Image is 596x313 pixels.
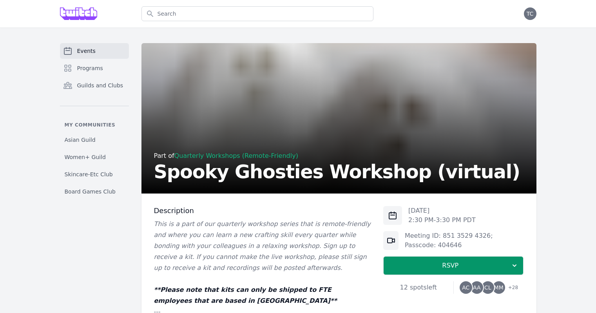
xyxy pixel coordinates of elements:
button: TC [524,7,536,20]
a: Skincare-Etc Club [60,167,129,181]
a: Events [60,43,129,59]
a: Women+ Guild [60,150,129,164]
span: Events [77,47,96,55]
span: Women+ Guild [65,153,106,161]
span: + 28 [504,283,518,294]
span: AC [462,285,469,290]
nav: Sidebar [60,43,129,199]
em: This is a part of our quarterly workshop series that is remote-friendly and where you can learn a... [154,220,371,271]
span: Skincare-Etc Club [65,170,113,178]
span: Guilds and Clubs [77,81,123,89]
h2: Spooky Ghosties Workshop (virtual) [154,162,520,181]
input: Search [141,6,373,21]
span: RSVP [390,261,511,270]
span: TC [527,11,534,16]
span: Asian Guild [65,136,96,144]
button: RSVP [383,256,524,275]
a: Quarterly Workshops (Remote-Friendly) [174,152,298,159]
span: CL [484,285,491,290]
a: Programs [60,60,129,76]
p: My communities [60,122,129,128]
a: Board Games Club [60,185,129,199]
div: Part of [154,151,520,161]
span: Board Games Club [65,188,116,195]
span: AA [473,285,481,290]
div: 12 spots left [383,283,453,292]
p: [DATE] [408,206,476,215]
a: Guilds and Clubs [60,78,129,93]
h3: Description [154,206,371,215]
a: Asian Guild [60,133,129,147]
span: Programs [77,64,103,72]
span: MM [494,285,504,290]
p: 2:30 PM - 3:30 PM PDT [408,215,476,225]
em: **Please note that kits can only be shipped to FTE employees that are based in [GEOGRAPHIC_DATA]** [154,286,337,304]
img: Grove [60,7,98,20]
a: Meeting ID: 851 3529 4326; Passcode: 404646 [405,232,493,249]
